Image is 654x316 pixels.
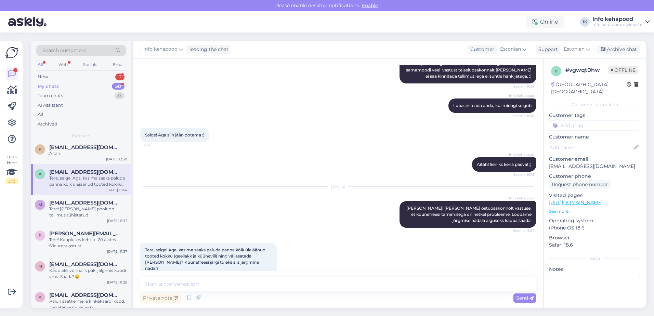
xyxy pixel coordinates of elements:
[49,175,127,187] div: Tere, selge! Aga, kas ma saaks paluda panna kõik ülejäänud tooted kokku (geellakk ja küüneviil) n...
[38,121,57,128] div: Archived
[39,294,42,300] span: a
[115,92,125,99] div: 0
[549,208,640,214] p: See more ...
[57,60,69,69] div: Web
[107,280,127,285] div: [DATE] 11:29
[107,218,127,223] div: [DATE] 11:37
[38,202,42,207] span: m
[106,157,127,162] div: [DATE] 12:30
[549,255,640,262] div: Extra
[597,45,640,54] div: Archive chat
[140,293,181,303] div: Private note
[187,46,228,53] div: leading the chat
[49,231,120,237] span: sandra.sall@mail.ee
[536,46,558,53] div: Support
[145,247,266,271] span: Tere, selge! Aga, kas ma saaks paluda panna kõik ülejäänud tooted kokku (geellakk ja küüneviil) n...
[592,22,642,27] div: Info kehapood's website
[38,111,43,118] div: All
[549,173,640,180] p: Customer phone
[468,46,494,53] div: Customer
[36,60,44,69] div: All
[580,17,590,27] div: IK
[38,74,48,80] div: New
[592,16,650,27] a: Info kehapoodInfo kehapood's website
[509,84,534,89] span: Seen ✓ 16:15
[49,206,127,218] div: Tere! [PERSON_NAME] poolt on tellimus tühistatud
[39,233,41,238] span: s
[565,66,608,74] div: # vgwqt0hw
[107,249,127,254] div: [DATE] 11:37
[564,45,585,53] span: Estonian
[453,103,532,108] span: Lubasin teada anda, kui midagi selgub
[549,133,640,141] p: Customer name
[509,152,534,157] span: Info kehapood
[106,187,127,193] div: [DATE] 11:44
[406,61,533,79] span: [PERSON_NAME]! Vestlesin [PERSON_NAME] ja ootan samamoodi veel vastust teiselt osakonnalt [PERSON...
[39,171,42,176] span: a
[549,217,640,224] p: Operating system
[360,2,380,9] span: Enable
[549,241,640,249] p: Safari 18.6
[516,295,534,301] span: Send
[549,102,640,108] div: Customer information
[49,237,127,249] div: Tere! Kaupluses kehtib -20 alates 69eurost ostust
[549,234,640,241] p: Browser
[49,144,120,150] span: raili.saarmas@gmail.com
[549,180,611,189] div: Request phone number
[38,102,63,109] div: AI Assistant
[39,147,42,152] span: r
[49,150,127,157] div: Aitäh
[509,93,534,98] span: Info kehapood
[38,264,42,269] span: m
[549,144,632,151] input: Add name
[549,199,603,206] a: [URL][DOMAIN_NAME]
[509,196,534,201] span: Info kehapood
[608,66,638,74] span: Offline
[72,133,90,139] span: My chats
[551,81,627,95] div: [GEOGRAPHIC_DATA], [GEOGRAPHIC_DATA]
[509,172,534,177] span: Seen ✓ 16:16
[49,169,120,175] span: arinakene7@gmail.com
[49,261,120,267] span: muahannalattik@gmail.com
[145,132,205,137] span: Selge! Aga siin jään ootama :)
[549,266,640,273] p: Notes
[38,83,59,90] div: My chats
[143,45,178,53] span: Info kehapood
[49,298,127,311] div: Palun saatke meile kinkekaardi kood. :) Vaatame milles viga
[49,292,120,298] span: annelimusto@gmail.com
[549,120,640,131] input: Add a tag
[509,113,534,118] span: Seen ✓ 16:16
[509,228,534,233] span: Seen ✓ 11:07
[549,224,640,232] p: iPhone OS 18.6
[115,74,125,80] div: 3
[5,154,18,184] div: Look Here
[549,112,640,119] p: Customer tags
[49,267,127,280] div: Kas oleks võimalik paki jälgimis koodi vms. Saada?😊
[112,60,126,69] div: Email
[477,162,532,167] span: Aitäh! Seniks kena päeva! :)
[406,206,533,223] span: [PERSON_NAME]! [PERSON_NAME] ostuosakonnolt vastuse, et küünefreesi tarnimisega on hetkel problee...
[112,83,125,90] div: 50
[549,163,640,170] p: [EMAIL_ADDRESS][DOMAIN_NAME]
[142,143,168,148] span: 16:16
[38,92,63,99] div: Team chats
[5,178,18,184] div: 2 / 3
[49,200,120,206] span: maryh@hot.ee
[500,45,521,53] span: Estonian
[82,60,99,69] div: Socials
[555,68,558,74] span: v
[526,16,564,28] div: Online
[549,192,640,199] p: Visited pages
[592,16,642,22] div: Info kehapood
[5,46,18,59] img: Askly Logo
[140,183,536,189] div: [DATE]
[42,47,86,54] span: Search customers
[549,156,640,163] p: Customer email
